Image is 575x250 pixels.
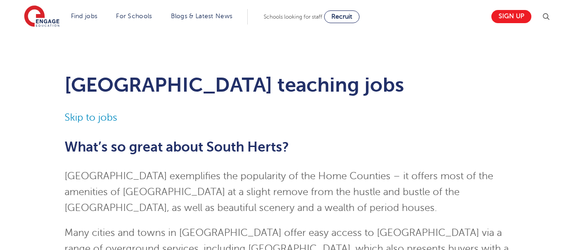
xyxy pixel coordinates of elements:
[24,5,60,28] img: Engage Education
[71,13,98,20] a: Find jobs
[65,74,510,96] h1: [GEOGRAPHIC_DATA] teaching jobs
[331,13,352,20] span: Recruit
[65,139,289,155] span: What’s so great about South Herts?
[171,13,233,20] a: Blogs & Latest News
[65,112,117,123] a: Skip to jobs
[324,10,360,23] a: Recruit
[116,13,152,20] a: For Schools
[491,10,531,23] a: Sign up
[65,171,493,213] span: [GEOGRAPHIC_DATA] exemplifies the popularity of the Home Counties – it offers most of the ameniti...
[264,14,322,20] span: Schools looking for staff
